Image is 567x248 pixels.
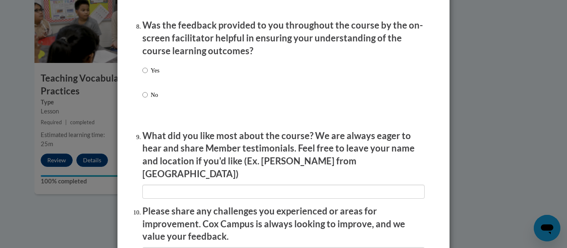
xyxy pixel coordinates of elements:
[151,66,159,75] p: Yes
[142,66,148,75] input: Yes
[142,205,425,243] p: Please share any challenges you experienced or areas for improvement. Cox Campus is always lookin...
[142,19,425,57] p: Was the feedback provided to you throughout the course by the on-screen facilitator helpful in en...
[151,90,159,99] p: No
[142,90,148,99] input: No
[142,130,425,181] p: What did you like most about the course? We are always eager to hear and share Member testimonial...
